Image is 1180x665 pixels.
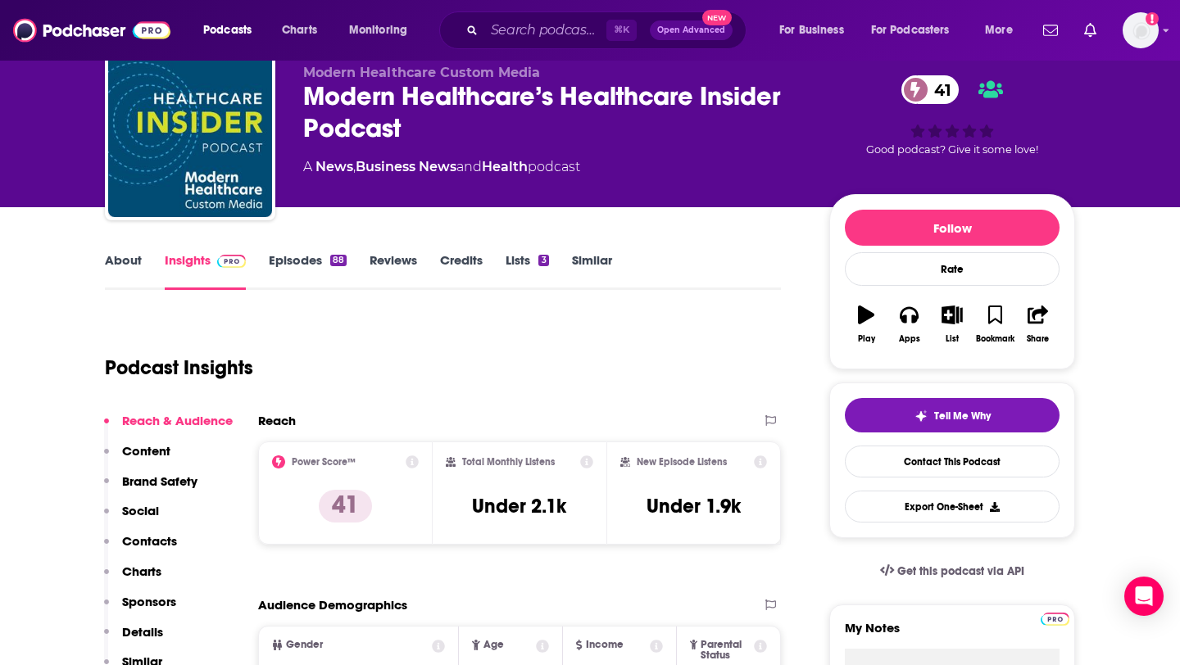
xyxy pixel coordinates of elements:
div: Play [858,334,875,344]
p: Social [122,503,159,518]
a: Contact This Podcast [845,446,1060,477]
div: 41Good podcast? Give it some love! [829,65,1075,166]
a: Health [482,159,528,174]
a: Show notifications dropdown [1037,16,1064,44]
span: Gender [286,640,323,650]
h2: New Episode Listens [637,456,727,468]
button: Export One-Sheet [845,491,1060,522]
button: open menu [338,17,429,43]
p: Reach & Audience [122,413,233,428]
img: Modern Healthcare’s Healthcare Insider Podcast [108,53,272,217]
a: Pro website [1041,610,1069,626]
span: Tell Me Why [934,409,991,423]
h2: Total Monthly Listens [462,456,555,468]
div: Rate [845,252,1060,286]
button: List [931,295,973,354]
span: Open Advanced [657,26,725,34]
p: 41 [319,490,372,522]
button: Social [104,503,159,533]
h2: Reach [258,413,296,428]
img: tell me why sparkle [914,409,928,423]
span: For Business [779,19,844,42]
span: ⌘ K [606,20,637,41]
button: Reach & Audience [104,413,233,443]
button: Show profile menu [1123,12,1159,48]
a: Get this podcast via API [867,551,1037,591]
div: Search podcasts, credits, & more... [455,11,762,49]
span: Logged in as elliesachs09 [1123,12,1159,48]
p: Contacts [122,533,177,549]
button: Follow [845,210,1060,246]
div: 88 [330,255,347,266]
input: Search podcasts, credits, & more... [484,17,606,43]
a: InsightsPodchaser Pro [165,252,246,290]
span: For Podcasters [871,19,950,42]
span: New [702,10,732,25]
a: About [105,252,142,290]
button: open menu [973,17,1033,43]
span: , [353,159,356,174]
h1: Podcast Insights [105,355,253,380]
span: Age [483,640,504,650]
p: Brand Safety [122,473,197,489]
button: Play [845,295,887,354]
div: List [946,334,959,344]
button: Brand Safety [104,473,197,504]
button: Contacts [104,533,177,563]
p: Sponsors [122,594,176,609]
a: Lists3 [506,252,548,290]
label: My Notes [845,620,1060,649]
a: Charts [271,17,327,43]
img: Podchaser Pro [217,255,246,268]
a: 41 [901,75,960,104]
a: News [315,159,353,174]
button: Sponsors [104,594,176,624]
a: Reviews [370,252,417,290]
span: Get this podcast via API [897,564,1024,578]
h3: Under 1.9k [647,494,741,518]
span: Modern Healthcare Custom Media [303,65,540,80]
span: Monitoring [349,19,407,42]
a: Credits [440,252,483,290]
a: Similar [572,252,612,290]
button: open menu [192,17,273,43]
h2: Audience Demographics [258,597,407,613]
p: Charts [122,563,161,579]
button: Charts [104,563,161,594]
button: Apps [887,295,930,354]
button: open menu [768,17,865,43]
p: Details [122,624,163,640]
button: Content [104,443,170,473]
div: 3 [538,255,548,266]
h2: Power Score™ [292,456,356,468]
span: Parental Status [701,640,751,661]
svg: Add a profile image [1146,12,1159,25]
span: Charts [282,19,317,42]
p: Content [122,443,170,459]
span: Income [586,640,624,650]
a: Business News [356,159,456,174]
button: Share [1017,295,1060,354]
img: User Profile [1123,12,1159,48]
span: More [985,19,1013,42]
h3: Under 2.1k [472,494,566,518]
div: Share [1027,334,1049,344]
img: Podchaser Pro [1041,613,1069,626]
span: Good podcast? Give it some love! [866,143,1038,156]
div: A podcast [303,157,580,177]
div: Apps [899,334,920,344]
div: Open Intercom Messenger [1124,577,1164,616]
img: Podchaser - Follow, Share and Rate Podcasts [13,15,170,46]
span: and [456,159,482,174]
button: tell me why sparkleTell Me Why [845,398,1060,432]
div: Bookmark [976,334,1014,344]
span: Podcasts [203,19,252,42]
a: Show notifications dropdown [1078,16,1103,44]
button: Bookmark [973,295,1016,354]
button: Details [104,624,163,654]
a: Episodes88 [269,252,347,290]
span: 41 [918,75,960,104]
button: Open AdvancedNew [650,20,733,40]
